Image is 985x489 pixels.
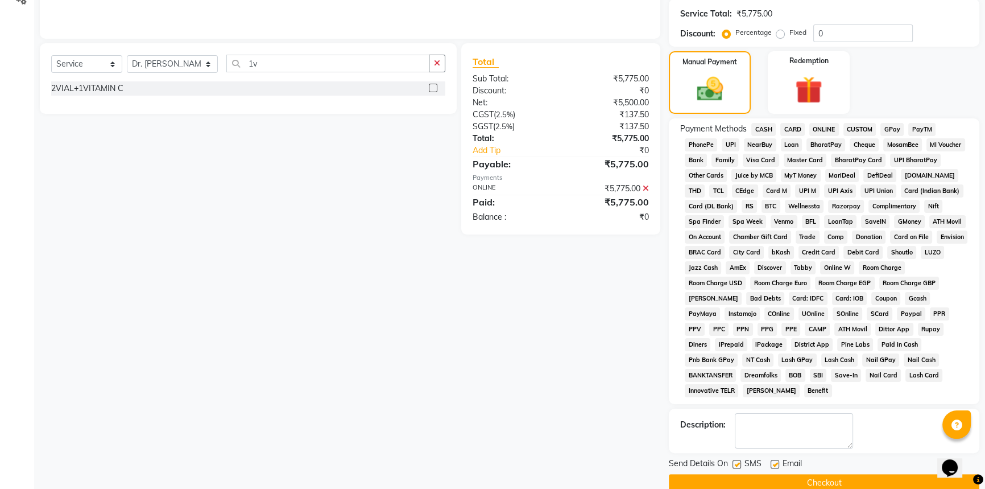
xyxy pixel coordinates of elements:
span: CASH [751,123,776,136]
div: Discount: [464,85,561,97]
span: 2.5% [496,110,513,119]
span: Tabby [791,261,816,274]
span: On Account [685,231,725,244]
span: Discover [754,261,786,274]
span: BharatPay Card [831,154,885,167]
span: Rupay [918,323,944,336]
span: Payment Methods [680,123,747,135]
span: Master Card [784,154,827,167]
div: ₹0 [561,211,657,223]
span: Venmo [771,215,797,228]
span: SBI [810,369,827,382]
img: _cash.svg [689,74,731,104]
label: Manual Payment [682,57,737,67]
span: LoanTap [824,215,856,228]
div: Description: [680,419,726,431]
span: Room Charge USD [685,277,746,290]
span: BFL [802,215,820,228]
span: Card M [763,184,791,198]
span: Nail GPay [862,354,899,367]
span: Pine Labs [837,338,873,351]
span: PPN [733,323,753,336]
span: Innovative TELR [685,384,738,397]
span: City Card [729,246,764,259]
div: ₹5,775.00 [561,133,657,145]
span: iPackage [752,338,787,351]
span: [DOMAIN_NAME] [901,169,958,182]
div: ₹5,775.00 [561,195,657,209]
div: ₹0 [577,145,657,157]
span: Nail Cash [904,354,939,367]
div: ₹5,775.00 [561,73,657,85]
span: Room Charge Euro [750,277,810,290]
span: PayTM [908,123,936,136]
span: Benefit [804,384,832,397]
span: CAMP [805,323,830,336]
span: BANKTANSFER [685,369,736,382]
span: Card (DL Bank) [685,200,737,213]
span: Room Charge GBP [879,277,940,290]
span: UPI M [795,184,820,198]
span: BOB [785,369,805,382]
span: PayMaya [685,307,720,320]
span: Lash GPay [778,354,817,367]
span: Card: IOB [832,292,867,305]
div: Sub Total: [464,73,561,85]
span: [PERSON_NAME] [685,292,742,305]
iframe: chat widget [937,443,974,478]
div: ₹5,775.00 [561,157,657,171]
span: Other Cards [685,169,727,182]
span: Family [711,154,738,167]
span: Envision [937,231,967,244]
span: MI Voucher [926,138,965,151]
span: BTC [761,200,780,213]
span: Nail Card [866,369,901,382]
span: PPE [781,323,800,336]
span: Room Charge EGP [815,277,875,290]
span: Bad Debts [746,292,784,305]
span: Chamber Gift Card [729,231,791,244]
span: Jazz Cash [685,261,721,274]
div: Paid: [464,195,561,209]
span: Shoutlo [887,246,916,259]
span: NT Cash [742,354,773,367]
span: PhonePe [685,138,717,151]
span: NearBuy [744,138,776,151]
span: TCL [709,184,727,198]
span: Instamojo [725,307,760,320]
span: GMoney [894,215,925,228]
span: BRAC Card [685,246,725,259]
span: iPrepaid [715,338,747,351]
span: Online W [820,261,854,274]
div: ₹5,775.00 [561,183,657,195]
span: BharatPay [806,138,845,151]
span: Cheque [850,138,879,151]
div: ₹5,775.00 [736,8,772,20]
div: Payments [473,173,649,183]
span: ATH Movil [834,323,871,336]
span: Paypal [897,307,925,320]
span: Spa Finder [685,215,724,228]
div: Total: [464,133,561,145]
span: Donation [852,231,885,244]
span: PPG [758,323,777,336]
span: 2.5% [495,122,512,131]
span: AmEx [726,261,750,274]
span: UPI [722,138,739,151]
div: ₹137.50 [561,109,657,121]
span: Coupon [871,292,900,305]
div: ( ) [464,121,561,133]
span: ONLINE [809,123,839,136]
span: Card (Indian Bank) [901,184,963,198]
label: Percentage [735,27,772,38]
div: Payable: [464,157,561,171]
span: DefiDeal [863,169,896,182]
span: [PERSON_NAME] [743,384,800,397]
span: SCard [867,307,892,320]
label: Redemption [789,56,829,66]
span: CARD [780,123,805,136]
span: Complimentary [868,200,920,213]
span: Diners [685,338,710,351]
span: Comp [824,231,848,244]
span: Credit Card [798,246,839,259]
